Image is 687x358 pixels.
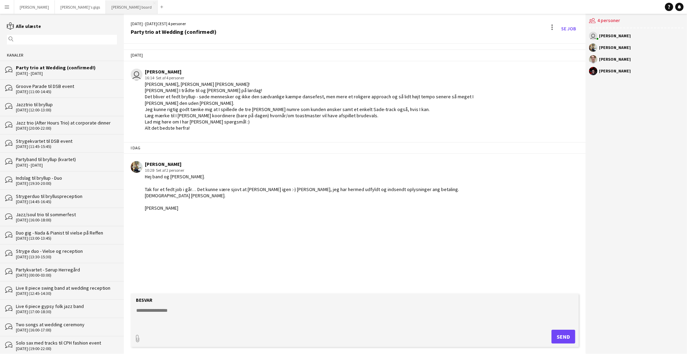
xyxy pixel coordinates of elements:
[16,321,117,328] div: Two songs at wedding ceremony
[16,138,117,144] div: Strygekvartet til DSB event
[106,0,158,14] button: [PERSON_NAME] board
[145,75,500,81] div: 16:14
[7,23,41,29] a: Alle ulæste
[131,21,217,27] div: [DATE] - [DATE] | 4 personer
[16,108,117,112] div: [DATE] (12:00-13:00)
[558,23,579,34] a: Se Job
[145,167,500,173] div: 10:28
[155,168,185,173] span: · Set af 2 personer
[16,144,117,149] div: [DATE] (11:45-15:45)
[16,291,117,296] div: [DATE] (12:45-14:30)
[16,89,117,94] div: [DATE] (11:00-14:45)
[16,236,117,241] div: [DATE] (13:00-13:45)
[599,69,631,73] div: [PERSON_NAME]
[14,0,55,14] button: [PERSON_NAME]
[551,330,575,344] button: Send
[16,126,117,131] div: [DATE] (20:00-22:00)
[16,199,117,204] div: [DATE] (14:45-16:45)
[124,49,586,61] div: [DATE]
[16,193,117,199] div: Strygerduo til brylluspreception
[131,29,217,35] div: Party trio at Wedding (confirmed!)
[16,64,117,71] div: Party trio at Wedding (confirmed!)
[16,303,117,309] div: Live 6 piece gypsy folk jazz band
[16,267,117,273] div: Partykvartet - Sørup Herregård
[16,255,117,259] div: [DATE] (13:30-15:30)
[136,297,153,303] label: Besvar
[599,57,631,61] div: [PERSON_NAME]
[155,75,185,80] span: · Set af 4 personer
[16,163,117,168] div: [DATE] - [DATE]
[16,156,117,162] div: Partyband til bryllup (kvartet)
[124,142,586,154] div: I dag
[16,309,117,314] div: [DATE] (17:00-18:30)
[16,83,117,89] div: Groove Parade til DSB event
[16,346,117,351] div: [DATE] (19:00-22:00)
[16,120,117,126] div: Jazz trio (After Hours Trio) at corporate dinner
[16,71,117,76] div: [DATE] - [DATE]
[55,0,106,14] button: [PERSON_NAME]'s gigs
[16,248,117,254] div: Stryge duo - Vielse og reception
[16,175,117,181] div: Indslag til bryllup - Duo
[145,161,500,167] div: [PERSON_NAME]
[145,69,500,75] div: [PERSON_NAME]
[16,273,117,278] div: [DATE] (00:00-03:00)
[589,14,684,28] div: 4 personer
[599,46,631,50] div: [PERSON_NAME]
[145,173,500,211] div: Hej band og [PERSON_NAME]. Tak for et fedt job i går… Det kunne være sjovt at [PERSON_NAME] igen ...
[16,340,117,346] div: Solo sax med tracks til CPH fashion event
[145,81,500,131] div: [PERSON_NAME], [PERSON_NAME] [PERSON_NAME]! [PERSON_NAME] I trådte til og [PERSON_NAME] på lørdag...
[16,328,117,332] div: [DATE] (16:00-17:00)
[16,285,117,291] div: Live 8 piece swing band at wedding reception
[16,218,117,222] div: [DATE] (16:00-18:00)
[158,21,167,26] span: CEST
[16,230,117,236] div: Duo gig - Nada & Pianist til vielse på Reffen
[16,211,117,218] div: Jazz/soul trio til sommerfest
[16,181,117,186] div: [DATE] (19:30-20:00)
[16,101,117,108] div: Jazztrio til bryllup
[599,34,631,38] div: [PERSON_NAME]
